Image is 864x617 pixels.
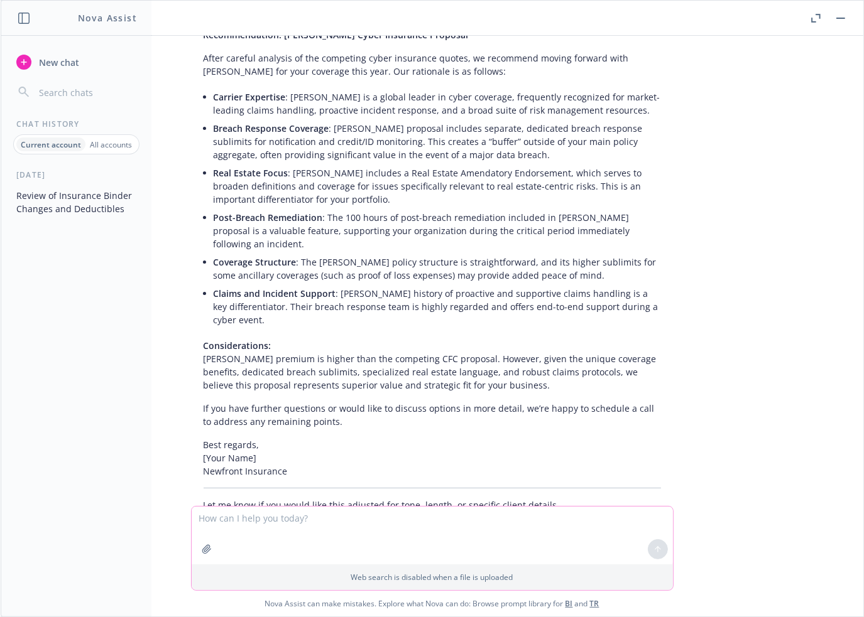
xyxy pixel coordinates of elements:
p: Web search is disabled when a file is uploaded [199,572,665,582]
p: : The [PERSON_NAME] policy structure is straightforward, and its higher sublimits for some ancill... [214,255,661,282]
p: : [PERSON_NAME] includes a Real Estate Amendatory Endorsement, which serves to broaden definition... [214,166,661,206]
p: : [PERSON_NAME] proposal includes separate, dedicated breach response sublimits for notification ... [214,122,661,161]
p: [PERSON_NAME] premium is higher than the competing CFC proposal. However, given the unique covera... [204,339,661,392]
span: Real Estate Focus [214,167,288,179]
p: : The 100 hours of post-breach remediation included in [PERSON_NAME] proposal is a valuable featu... [214,211,661,250]
p: Best regards, [Your Name] Newfront Insurance [204,438,661,478]
button: Review of Insurance Binder Changes and Deductibles [11,185,141,219]
h1: Nova Assist [78,11,137,24]
span: Claims and Incident Support [214,287,336,299]
div: Chat History [1,119,151,129]
p: Let me know if you would like this adjusted for tone, length, or specific client details. [204,498,661,512]
span: New chat [36,56,79,69]
p: Current account [21,139,81,150]
span: Considerations: [204,340,271,351]
p: : [PERSON_NAME] is a global leader in cyber coverage, frequently recognized for market-leading cl... [214,90,661,117]
div: [DATE] [1,169,151,180]
p: After careful analysis of the competing cyber insurance quotes, we recommend moving forward with ... [204,51,661,78]
p: All accounts [90,139,132,150]
span: Breach Response Coverage [214,122,329,134]
span: Carrier Expertise [214,91,286,103]
span: Nova Assist can make mistakes. Explore what Nova can do: Browse prompt library for and [6,591,858,616]
p: : [PERSON_NAME] history of proactive and supportive claims handling is a key differentiator. Thei... [214,287,661,326]
span: Post-Breach Remediation [214,212,323,223]
input: Search chats [36,83,136,101]
a: BI [566,598,573,609]
p: If you have further questions or would like to discuss options in more detail, we’re happy to sch... [204,402,661,428]
span: Coverage Structure [214,256,297,268]
button: New chat [11,51,141,73]
a: TR [590,598,599,609]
